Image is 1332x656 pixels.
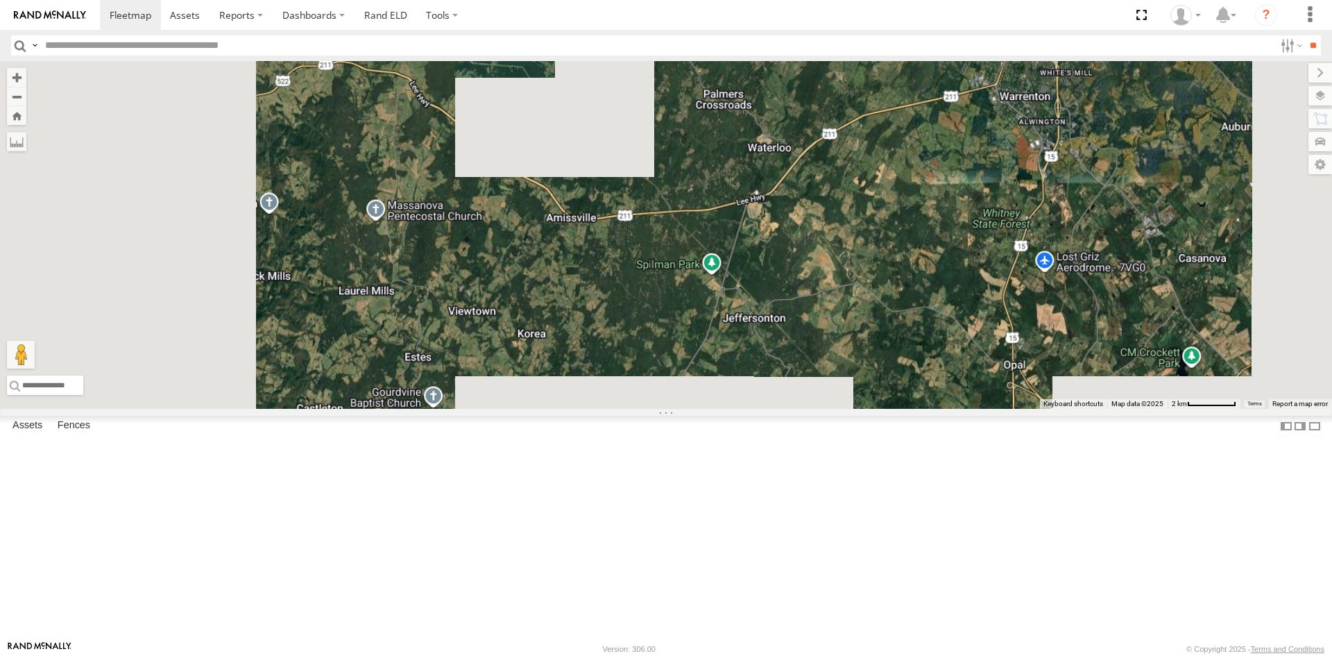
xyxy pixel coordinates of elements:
[1293,416,1307,436] label: Dock Summary Table to the Right
[29,35,40,56] label: Search Query
[1247,401,1262,407] a: Terms (opens in new tab)
[1308,155,1332,174] label: Map Settings
[1308,416,1322,436] label: Hide Summary Table
[1165,5,1206,26] div: Nalinda Hewa
[1043,399,1103,409] button: Keyboard shortcuts
[7,132,26,151] label: Measure
[7,87,26,106] button: Zoom out
[6,417,49,436] label: Assets
[7,68,26,87] button: Zoom in
[1255,4,1277,26] i: ?
[8,642,71,656] a: Visit our Website
[1251,645,1324,653] a: Terms and Conditions
[1172,400,1187,407] span: 2 km
[1272,400,1328,407] a: Report a map error
[51,417,97,436] label: Fences
[1275,35,1305,56] label: Search Filter Options
[603,645,656,653] div: Version: 306.00
[1186,645,1324,653] div: © Copyright 2025 -
[14,10,86,20] img: rand-logo.svg
[1168,399,1240,409] button: Map Scale: 2 km per 67 pixels
[7,106,26,125] button: Zoom Home
[1111,400,1163,407] span: Map data ©2025
[7,341,35,369] button: Drag Pegman onto the map to open Street View
[1279,416,1293,436] label: Dock Summary Table to the Left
